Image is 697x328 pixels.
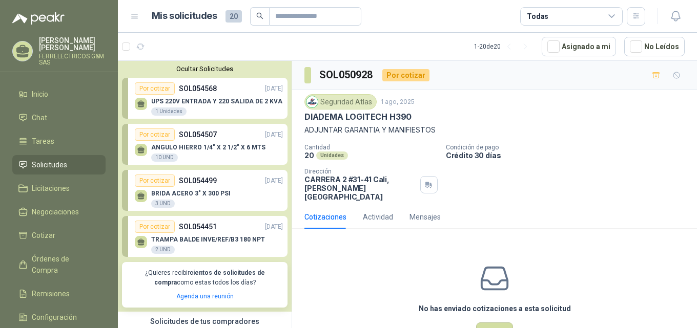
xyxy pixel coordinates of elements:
[265,130,283,140] p: [DATE]
[12,179,106,198] a: Licitaciones
[152,9,217,24] h1: Mis solicitudes
[151,144,265,151] p: ANGULO HIERRO 1/4" X 2 1/2" X 6 MTS
[304,124,685,136] p: ADJUNTAR GARANTIA Y MANIFIESTOS
[32,159,67,170] span: Solicitudes
[32,112,47,123] span: Chat
[363,211,393,223] div: Actividad
[265,84,283,94] p: [DATE]
[151,236,265,243] p: TRAMPA BALDE INVE/REF/B3 180 NPT
[179,175,217,186] p: SOL054499
[304,144,438,151] p: Cantidad
[32,183,70,194] span: Licitaciones
[225,10,242,23] span: 20
[32,312,77,323] span: Configuración
[32,288,70,299] span: Remisiones
[12,249,106,280] a: Órdenes de Compra
[304,168,416,175] p: Dirección
[32,89,48,100] span: Inicio
[179,129,217,140] p: SOL054507
[122,65,288,73] button: Ocultar Solicitudes
[306,96,318,107] img: Company Logo
[179,221,217,232] p: SOL054451
[265,176,283,186] p: [DATE]
[542,37,616,56] button: Asignado a mi
[176,293,234,300] a: Agenda una reunión
[39,37,106,51] p: [PERSON_NAME] [PERSON_NAME]
[12,308,106,327] a: Configuración
[304,175,416,201] p: CARRERA 2 #31-41 Cali , [PERSON_NAME][GEOGRAPHIC_DATA]
[135,82,175,95] div: Por cotizar
[304,211,346,223] div: Cotizaciones
[304,112,412,122] p: DIADEMA LOGITECH H390
[381,97,415,107] p: 1 ago, 2025
[39,53,106,65] p: FERRELECTRICOS G&M SAS
[12,12,65,25] img: Logo peakr
[118,61,292,312] div: Ocultar SolicitudesPor cotizarSOL054568[DATE] UPS 220V ENTRADA Y 220 SALIDA DE 2 KVA1 UnidadesPor...
[382,69,429,81] div: Por cotizar
[151,246,175,254] div: 2 UND
[304,151,314,160] p: 20
[256,12,263,19] span: search
[151,154,178,162] div: 10 UND
[32,253,96,276] span: Órdenes de Compra
[122,170,288,211] a: Por cotizarSOL054499[DATE] BRIDA ACERO 3" X 300 PSI3 UND
[624,37,685,56] button: No Leídos
[151,107,187,116] div: 1 Unidades
[12,84,106,104] a: Inicio
[179,83,217,94] p: SOL054568
[12,132,106,151] a: Tareas
[151,200,175,208] div: 3 UND
[122,124,288,165] a: Por cotizarSOL054507[DATE] ANGULO HIERRO 1/4" X 2 1/2" X 6 MTS10 UND
[32,206,79,217] span: Negociaciones
[446,144,693,151] p: Condición de pago
[135,128,175,141] div: Por cotizar
[319,67,374,83] h3: SOL050928
[128,268,281,288] p: ¿Quieres recibir como estas todos los días?
[151,190,231,197] p: BRIDA ACERO 3" X 300 PSI
[122,78,288,119] a: Por cotizarSOL054568[DATE] UPS 220V ENTRADA Y 220 SALIDA DE 2 KVA1 Unidades
[12,284,106,303] a: Remisiones
[32,230,55,241] span: Cotizar
[12,155,106,174] a: Solicitudes
[474,38,534,55] div: 1 - 20 de 20
[122,216,288,257] a: Por cotizarSOL054451[DATE] TRAMPA BALDE INVE/REF/B3 180 NPT2 UND
[12,108,106,127] a: Chat
[316,151,348,160] div: Unidades
[304,94,377,110] div: Seguridad Atlas
[154,269,265,286] b: cientos de solicitudes de compra
[135,174,175,187] div: Por cotizar
[265,222,283,232] p: [DATE]
[527,11,548,22] div: Todas
[446,151,693,160] p: Crédito 30 días
[12,202,106,222] a: Negociaciones
[12,226,106,245] a: Cotizar
[135,221,175,233] div: Por cotizar
[32,136,54,147] span: Tareas
[419,303,571,314] h3: No has enviado cotizaciones a esta solicitud
[151,98,282,105] p: UPS 220V ENTRADA Y 220 SALIDA DE 2 KVA
[409,211,441,223] div: Mensajes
